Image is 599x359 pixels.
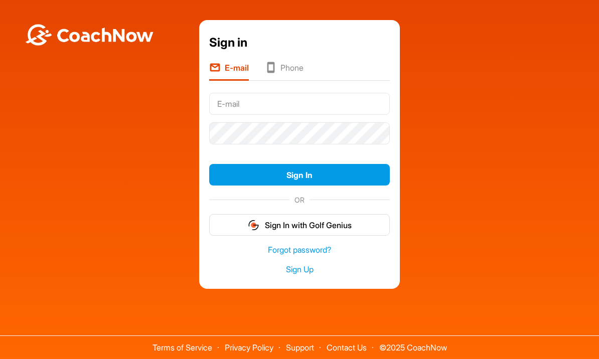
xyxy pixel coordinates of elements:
[209,93,390,115] input: E-mail
[209,264,390,275] a: Sign Up
[286,342,314,352] a: Support
[225,342,273,352] a: Privacy Policy
[374,336,452,351] span: © 2025 CoachNow
[209,164,390,186] button: Sign In
[289,195,310,205] span: OR
[327,342,367,352] a: Contact Us
[209,62,249,81] li: E-mail
[209,34,390,52] div: Sign in
[209,244,390,256] a: Forgot password?
[265,62,304,81] li: Phone
[209,214,390,236] button: Sign In with Golf Genius
[153,342,212,352] a: Terms of Service
[247,219,260,231] img: gg_logo
[24,24,155,46] img: BwLJSsUCoWCh5upNqxVrqldRgqLPVwmV24tXu5FoVAoFEpwwqQ3VIfuoInZCoVCoTD4vwADAC3ZFMkVEQFDAAAAAElFTkSuQmCC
